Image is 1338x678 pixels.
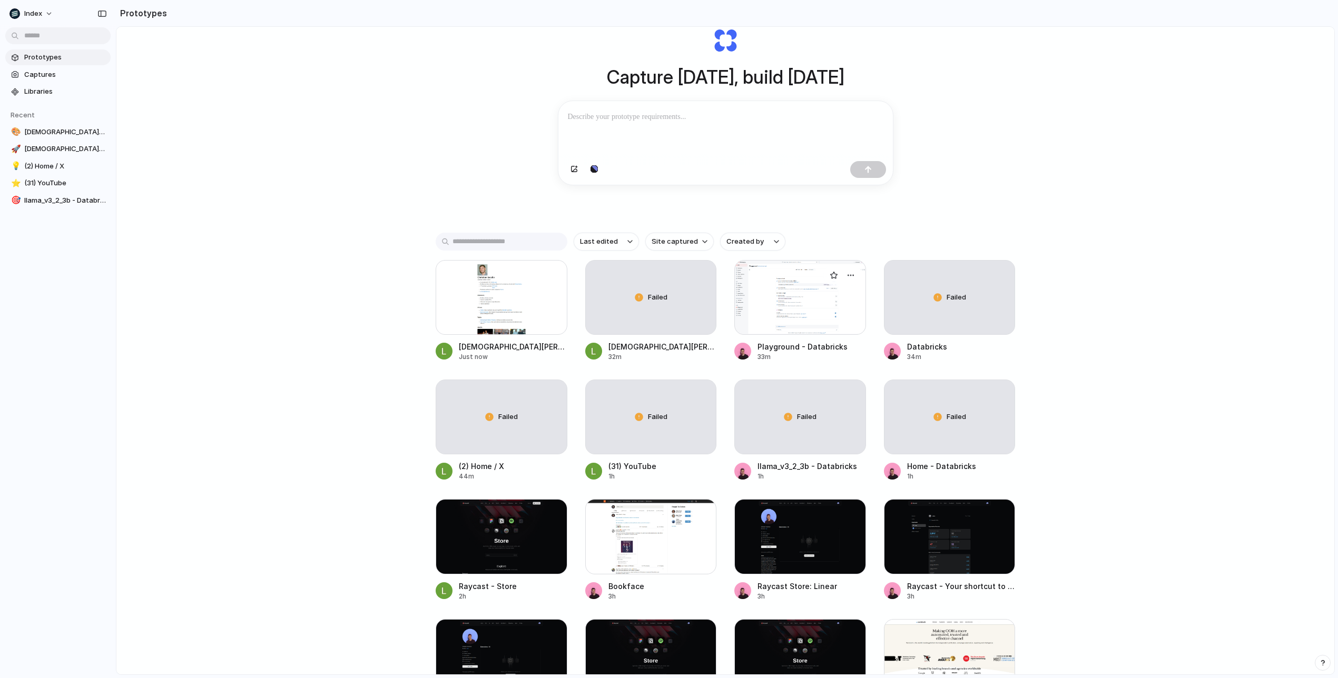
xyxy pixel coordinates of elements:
[585,380,717,481] a: Failed(31) YouTube1h
[652,236,698,247] span: Site captured
[757,581,837,592] div: Raycast Store: Linear
[608,581,644,592] div: Bookface
[757,461,857,472] div: llama_v3_2_3b - Databricks
[24,52,106,63] span: Prototypes
[436,260,567,362] a: Christian Iacullo[DEMOGRAPHIC_DATA][PERSON_NAME]Just now
[884,260,1016,362] a: FailedDatabricks34m
[608,592,644,601] div: 3h
[498,412,518,422] span: Failed
[645,233,714,251] button: Site captured
[907,352,947,362] div: 34m
[648,292,667,303] span: Failed
[436,499,567,601] a: Raycast - StoreRaycast - Store2h
[9,127,20,137] button: 🎨
[5,49,111,65] a: Prototypes
[884,499,1016,601] a: Raycast - Your shortcut to everythingRaycast - Your shortcut to everything3h
[580,236,618,247] span: Last edited
[5,141,111,157] a: 🚀[DEMOGRAPHIC_DATA][PERSON_NAME]
[720,233,785,251] button: Created by
[797,412,816,422] span: Failed
[757,341,848,352] div: Playground - Databricks
[11,160,18,172] div: 💡
[9,178,20,188] button: ⭐
[5,67,111,83] a: Captures
[608,341,717,352] div: [DEMOGRAPHIC_DATA][PERSON_NAME]
[757,472,857,481] div: 1h
[607,63,844,91] h1: Capture [DATE], build [DATE]
[24,144,106,154] span: [DEMOGRAPHIC_DATA][PERSON_NAME]
[9,161,20,172] button: 💡
[947,292,966,303] span: Failed
[907,581,1016,592] div: Raycast - Your shortcut to everything
[907,592,1016,601] div: 3h
[734,380,866,481] a: Failedllama_v3_2_3b - Databricks1h
[608,472,656,481] div: 1h
[757,352,848,362] div: 33m
[947,412,966,422] span: Failed
[459,581,517,592] div: Raycast - Store
[11,177,18,190] div: ⭐
[907,341,947,352] div: Databricks
[459,341,567,352] div: [DEMOGRAPHIC_DATA][PERSON_NAME]
[459,352,567,362] div: Just now
[11,143,18,155] div: 🚀
[734,260,866,362] a: Playground - DatabricksPlayground - Databricks33m
[5,175,111,191] a: ⭐(31) YouTube
[585,499,717,601] a: BookfaceBookface3h
[459,592,517,601] div: 2h
[459,461,504,472] div: (2) Home / X
[5,124,111,140] a: 🎨[DEMOGRAPHIC_DATA][PERSON_NAME]
[116,7,167,19] h2: Prototypes
[436,380,567,481] a: Failed(2) Home / X44m
[608,352,717,362] div: 32m
[9,144,20,154] button: 🚀
[726,236,764,247] span: Created by
[907,472,976,481] div: 1h
[585,260,717,362] a: Failed[DEMOGRAPHIC_DATA][PERSON_NAME]32m
[9,195,20,206] button: 🎯
[459,472,504,481] div: 44m
[608,461,656,472] div: (31) YouTube
[24,161,106,172] span: (2) Home / X
[5,158,111,174] a: 💡(2) Home / X
[24,195,106,206] span: llama_v3_2_3b - Databricks
[907,461,976,472] div: Home - Databricks
[5,84,111,99] a: Libraries
[11,126,18,138] div: 🎨
[24,178,106,188] span: (31) YouTube
[5,193,111,208] a: 🎯llama_v3_2_3b - Databricks
[24,127,106,137] span: [DEMOGRAPHIC_DATA][PERSON_NAME]
[884,380,1016,481] a: FailedHome - Databricks1h
[24,69,106,80] span: Captures
[11,111,35,119] span: Recent
[24,8,42,19] span: Index
[11,194,18,206] div: 🎯
[757,592,837,601] div: 3h
[648,412,667,422] span: Failed
[24,86,106,97] span: Libraries
[734,499,866,601] a: Raycast Store: LinearRaycast Store: Linear3h
[574,233,639,251] button: Last edited
[5,5,58,22] button: Index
